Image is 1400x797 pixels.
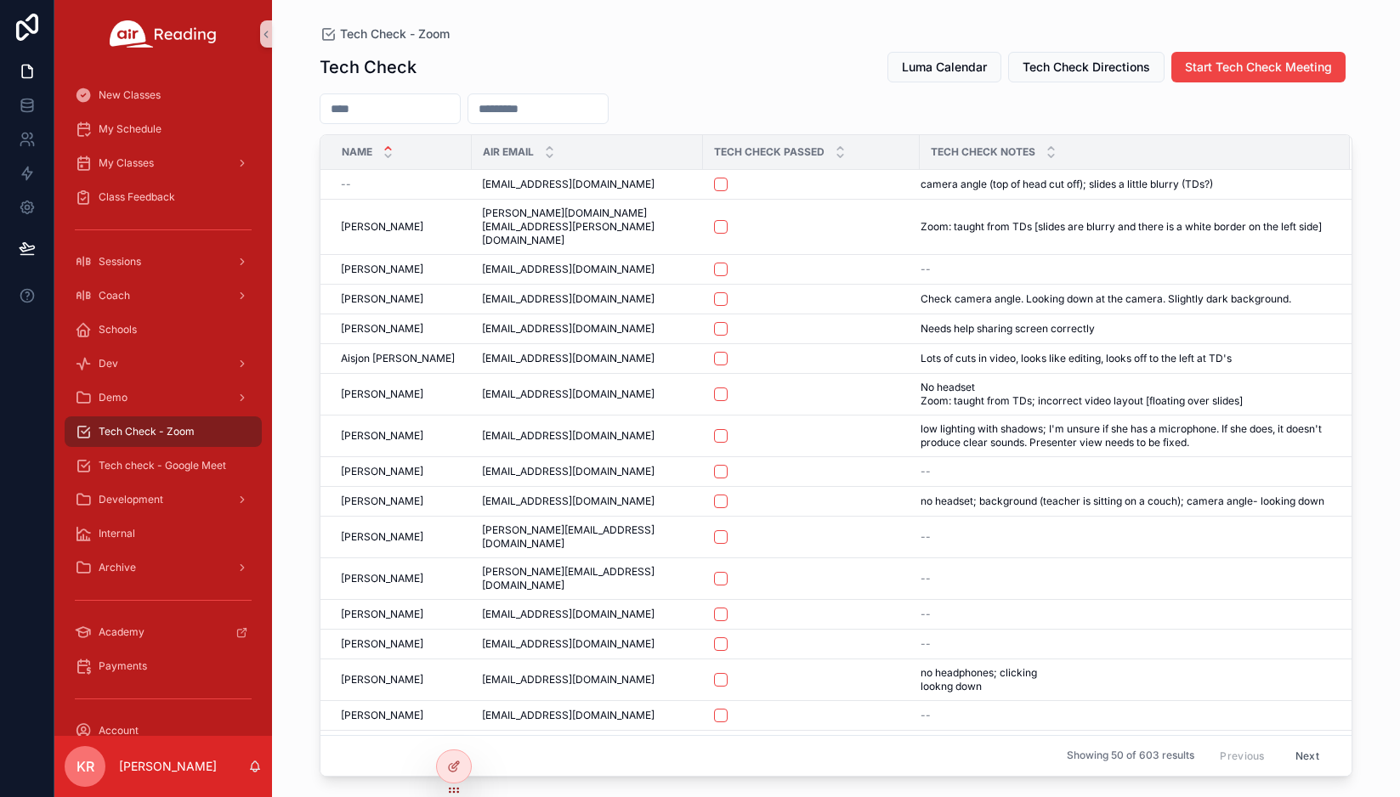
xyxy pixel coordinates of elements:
[482,387,655,401] span: [EMAIL_ADDRESS][DOMAIN_NAME]
[341,220,423,234] span: [PERSON_NAME]
[341,572,423,585] span: [PERSON_NAME]
[482,637,693,651] a: [EMAIL_ADDRESS][DOMAIN_NAME]
[65,182,262,212] a: Class Feedback
[99,391,128,404] span: Demo
[921,709,931,722] span: --
[341,572,462,585] a: [PERSON_NAME]
[921,220,1322,234] span: Zoom: taught from TDs [slides are blurry and there is a white border on the left side]
[1185,59,1332,76] span: Start Tech Check Meeting
[921,709,1329,722] a: --
[99,88,161,102] span: New Classes
[921,263,931,276] span: --
[99,527,135,540] span: Internal
[341,709,462,722] a: [PERSON_NAME]
[482,637,655,651] span: [EMAIL_ADDRESS][DOMAIN_NAME]
[65,382,262,413] a: Demo
[921,572,1329,585] a: --
[482,608,693,621] a: [EMAIL_ADDRESS][DOMAIN_NAME]
[482,608,655,621] span: [EMAIL_ADDRESS][DOMAIN_NAME]
[921,292,1329,306] a: Check camera angle. Looking down at the camera. Slightly dark background.
[482,292,655,306] span: [EMAIL_ADDRESS][DOMAIN_NAME]
[921,637,1329,651] a: --
[65,484,262,515] a: Development
[341,709,423,722] span: [PERSON_NAME]
[119,758,217,775] p: [PERSON_NAME]
[65,348,262,379] a: Dev
[341,530,462,544] a: [PERSON_NAME]
[99,625,145,639] span: Academy
[341,637,462,651] a: [PERSON_NAME]
[921,352,1232,365] span: Lots of cuts in video, looks like editing, looks off to the left at TD's
[921,608,1329,621] a: --
[482,178,693,191] a: [EMAIL_ADDRESS][DOMAIN_NAME]
[482,206,693,247] a: [PERSON_NAME][DOMAIN_NAME][EMAIL_ADDRESS][PERSON_NAME][DOMAIN_NAME]
[54,68,272,736] div: scrollable content
[482,523,693,551] a: [PERSON_NAME][EMAIL_ADDRESS][DOMAIN_NAME]
[483,145,534,159] span: Air Email
[482,495,655,508] span: [EMAIL_ADDRESS][DOMAIN_NAME]
[77,756,94,777] span: KR
[482,178,655,191] span: [EMAIL_ADDRESS][DOMAIN_NAME]
[482,709,655,722] span: [EMAIL_ADDRESS][DOMAIN_NAME]
[921,530,931,544] span: --
[482,709,693,722] a: [EMAIL_ADDRESS][DOMAIN_NAME]
[341,673,423,687] span: [PERSON_NAME]
[99,190,175,204] span: Class Feedback
[99,425,195,438] span: Tech Check - Zoom
[341,530,423,544] span: [PERSON_NAME]
[341,673,462,687] a: [PERSON_NAME]
[341,429,423,443] span: [PERSON_NAME]
[99,561,136,574] span: Archive
[341,387,423,401] span: [PERSON_NAME]
[99,323,137,336] span: Schools
[99,255,141,268] span: Sessions
[921,263,1329,276] a: --
[65,416,262,447] a: Tech Check - Zoom
[341,263,423,276] span: [PERSON_NAME]
[340,25,450,42] span: Tech Check - Zoom
[921,422,1329,449] a: low lighting with shadows; I'm unsure if she has a microphone. If she does, it doesn't produce cl...
[341,322,462,336] a: [PERSON_NAME]
[921,572,931,585] span: --
[341,352,462,365] a: Aisjon [PERSON_NAME]
[65,80,262,110] a: New Classes
[482,263,655,276] span: [EMAIL_ADDRESS][DOMAIN_NAME]
[482,465,655,478] span: [EMAIL_ADDRESS][DOMAIN_NAME]
[482,429,693,443] a: [EMAIL_ADDRESS][DOMAIN_NAME]
[921,465,1329,478] a: --
[482,263,693,276] a: [EMAIL_ADDRESS][DOMAIN_NAME]
[341,608,423,621] span: [PERSON_NAME]
[921,322,1329,336] a: Needs help sharing screen correctly
[921,530,1329,544] a: --
[341,465,462,478] a: [PERSON_NAME]
[482,322,693,336] a: [EMAIL_ADDRESS][DOMAIN_NAME]
[1067,749,1194,763] span: Showing 50 of 603 results
[341,608,462,621] a: [PERSON_NAME]
[65,617,262,647] a: Academy
[99,289,130,302] span: Coach
[921,666,1101,693] span: no headphones; clicking lookng down
[482,292,693,306] a: [EMAIL_ADDRESS][DOMAIN_NAME]
[65,148,262,178] a: My Classes
[921,608,931,621] span: --
[341,220,462,234] a: [PERSON_NAME]
[921,352,1329,365] a: Lots of cuts in video, looks like editing, looks off to the left at TD's
[99,459,226,472] span: Tech check - Google Meet
[902,59,987,76] span: Luma Calendar
[99,493,163,506] span: Development
[65,715,262,746] a: Account
[482,495,693,508] a: [EMAIL_ADDRESS][DOMAIN_NAME]
[99,156,154,170] span: My Classes
[931,145,1035,159] span: Tech Check Notes
[341,178,351,191] span: --
[341,465,423,478] span: [PERSON_NAME]
[482,465,693,478] a: [EMAIL_ADDRESS][DOMAIN_NAME]
[921,178,1213,191] span: camera angle (top of head cut off); slides a little blurry (TDs?)
[99,357,118,370] span: Dev
[65,651,262,681] a: Payments
[921,220,1329,234] a: Zoom: taught from TDs [slides are blurry and there is a white border on the left side]
[65,518,262,549] a: Internal
[482,565,693,592] span: [PERSON_NAME][EMAIL_ADDRESS][DOMAIN_NAME]
[921,381,1329,408] a: No headset Zoom: taught from TDs; incorrect video layout [floating over slides]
